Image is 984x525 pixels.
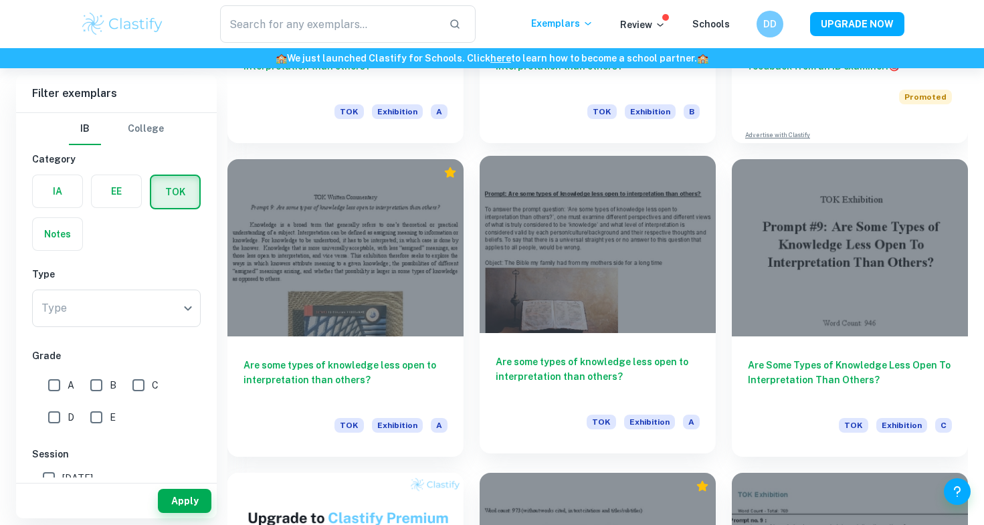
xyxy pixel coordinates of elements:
[683,415,700,429] span: A
[684,104,700,119] span: B
[69,113,164,145] div: Filter type choice
[696,480,709,493] div: Premium
[431,104,448,119] span: A
[152,378,159,393] span: C
[33,218,82,250] button: Notes
[16,75,217,112] h6: Filter exemplars
[839,418,868,433] span: TOK
[624,415,675,429] span: Exhibition
[372,104,423,119] span: Exhibition
[899,90,952,104] span: Promoted
[697,53,708,64] span: 🏫
[692,19,730,29] a: Schools
[748,358,952,402] h6: Are Some Types of Knowledge Less Open To Interpretation Than Others?
[62,471,93,486] span: [DATE]
[110,410,116,425] span: E
[220,5,439,43] input: Search for any exemplars...
[80,11,165,37] img: Clastify logo
[33,175,82,207] button: IA
[888,61,900,72] span: 🎯
[243,358,448,402] h6: Are some types of knowledge less open to interpretation than others?
[158,489,211,513] button: Apply
[69,113,101,145] button: IB
[68,410,74,425] span: D
[68,378,74,393] span: A
[757,11,783,37] button: DD
[490,53,511,64] a: here
[876,418,927,433] span: Exhibition
[587,104,617,119] span: TOK
[531,16,593,31] p: Exemplars
[32,267,201,282] h6: Type
[732,159,968,457] a: Are Some Types of Knowledge Less Open To Interpretation Than Others?TOKExhibitionC
[151,176,199,208] button: TOK
[334,104,364,119] span: TOK
[110,378,116,393] span: B
[810,12,904,36] button: UPGRADE NOW
[587,415,616,429] span: TOK
[334,418,364,433] span: TOK
[431,418,448,433] span: A
[32,152,201,167] h6: Category
[128,113,164,145] button: College
[745,130,810,140] a: Advertise with Clastify
[620,17,666,32] p: Review
[92,175,141,207] button: EE
[372,418,423,433] span: Exhibition
[944,478,971,505] button: Help and Feedback
[32,348,201,363] h6: Grade
[762,17,777,31] h6: DD
[3,51,981,66] h6: We just launched Clastify for Schools. Click to learn how to become a school partner.
[227,159,464,457] a: Are some types of knowledge less open to interpretation than others?TOKExhibitionA
[32,447,201,461] h6: Session
[276,53,287,64] span: 🏫
[935,418,952,433] span: C
[444,166,457,179] div: Premium
[625,104,676,119] span: Exhibition
[480,159,716,457] a: Are some types of knowledge less open to interpretation than others?TOKExhibitionA
[496,354,700,399] h6: Are some types of knowledge less open to interpretation than others?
